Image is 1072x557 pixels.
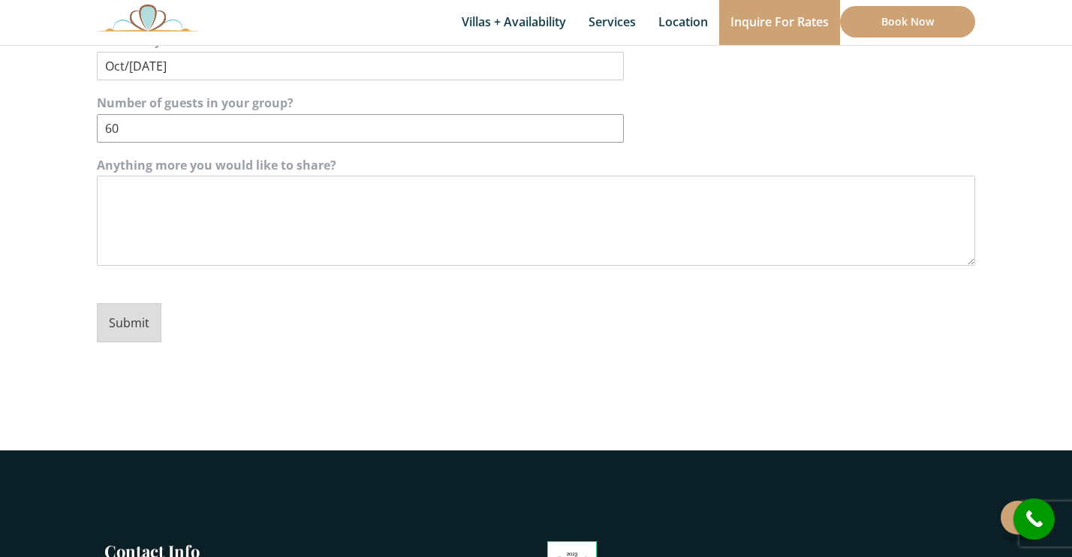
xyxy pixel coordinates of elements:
[97,158,975,173] label: Anything more you would like to share?
[1013,498,1055,540] a: call
[97,95,975,111] label: Number of guests in your group?
[840,6,975,38] a: Book Now
[1017,502,1051,536] i: call
[97,4,199,32] img: Awesome Logo
[97,33,975,49] label: What are your dates of interest?
[97,303,161,342] button: Submit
